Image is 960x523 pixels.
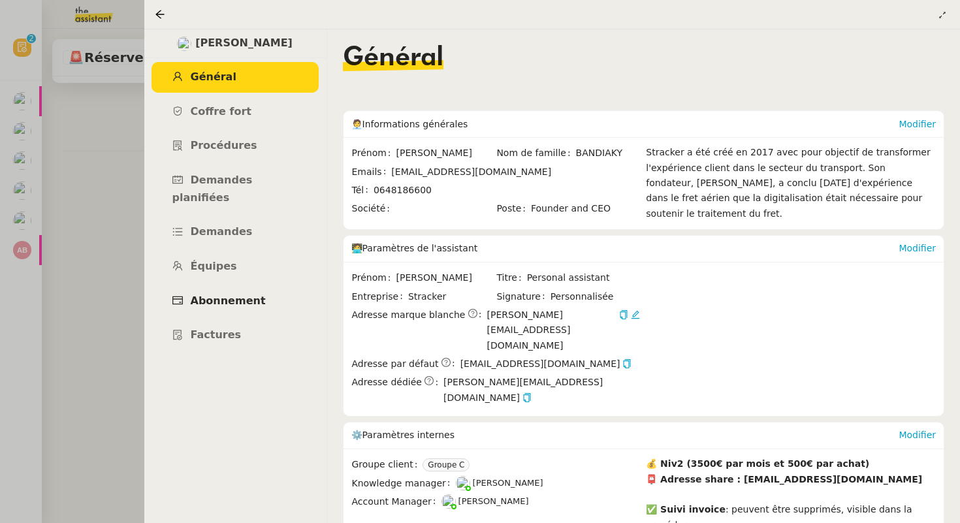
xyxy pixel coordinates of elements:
[352,457,423,472] span: Groupe client
[351,422,899,449] div: ⚙️
[191,105,252,118] span: Coffre fort
[646,474,922,484] strong: 📮 Adresse share : [EMAIL_ADDRESS][DOMAIN_NAME]
[352,357,439,372] span: Adresse par défaut
[441,494,456,509] img: users%2FNTfmycKsCFdqp6LX6USf2FmuPJo2%2Favatar%2Fprofile-pic%20(1).png
[362,430,455,440] span: Paramètres internes
[177,37,191,51] img: users%2F3XW7N0tEcIOoc8sxKxWqDcFn91D2%2Favatar%2F5653ca14-9fea-463f-a381-ec4f4d723a3b
[496,270,526,285] span: Titre
[496,201,531,216] span: Poste
[152,286,319,317] a: Abonnement
[152,97,319,127] a: Coffre fort
[352,308,466,323] span: Adresse marque blanche
[458,496,529,506] span: [PERSON_NAME]
[343,45,443,71] span: Général
[456,476,470,490] img: users%2FoFdbodQ3TgNoWt9kP3GXAs5oaCq1%2Favatar%2Fprofile-pic.png
[460,357,632,372] span: [EMAIL_ADDRESS][DOMAIN_NAME]
[899,119,936,129] a: Modifier
[352,289,408,304] span: Entreprise
[473,478,543,488] span: [PERSON_NAME]
[152,165,319,213] a: Demandes planifiées
[362,243,478,253] span: Paramètres de l'assistant
[576,146,641,161] span: BANDIAKY
[396,146,496,161] span: [PERSON_NAME]
[352,146,396,161] span: Prénom
[191,139,257,151] span: Procédures
[191,71,236,83] span: Général
[351,111,899,137] div: 🧑‍💼
[396,270,496,285] span: [PERSON_NAME]
[531,201,640,216] span: Founder and CEO
[496,146,575,161] span: Nom de famille
[391,166,551,177] span: [EMAIL_ADDRESS][DOMAIN_NAME]
[551,289,614,304] span: Personnalisée
[374,185,432,195] span: 0648186600
[191,328,242,341] span: Factures
[352,375,422,390] span: Adresse dédiée
[352,201,395,216] span: Société
[351,236,899,262] div: 🧑‍💻
[352,476,456,491] span: Knowledge manager
[352,183,374,198] span: Tél
[423,458,470,471] nz-tag: Groupe C
[352,165,392,180] span: Emails
[646,145,936,221] div: Stracker a été créé en 2017 avec pour objectif de transformer l'expérience client dans le secteur...
[152,217,319,247] a: Demandes
[527,270,641,285] span: Personal assistant
[352,494,441,509] span: Account Manager
[487,308,617,353] span: [PERSON_NAME][EMAIL_ADDRESS][DOMAIN_NAME]
[496,289,550,304] span: Signature
[191,225,253,238] span: Demandes
[152,62,319,93] a: Général
[646,504,726,515] strong: ✅ Suivi invoice
[195,35,293,52] span: [PERSON_NAME]
[191,260,237,272] span: Équipes
[899,430,936,440] a: Modifier
[152,251,319,282] a: Équipes
[646,458,869,469] strong: 💰 Niv2 (3500€ par mois et 500€ par achat)
[152,131,319,161] a: Procédures
[172,174,253,204] span: Demandes planifiées
[408,289,495,304] span: Stracker
[362,119,468,129] span: Informations générales
[899,243,936,253] a: Modifier
[443,375,640,405] span: [PERSON_NAME][EMAIL_ADDRESS][DOMAIN_NAME]
[191,294,266,307] span: Abonnement
[352,270,396,285] span: Prénom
